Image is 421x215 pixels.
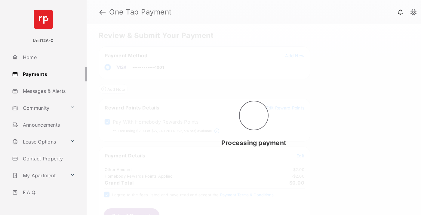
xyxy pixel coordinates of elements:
a: Announcements [10,118,87,132]
a: Messages & Alerts [10,84,87,98]
a: Lease Options [10,134,68,149]
p: Unit12A-C [33,38,54,44]
a: F.A.Q. [10,185,87,200]
a: Home [10,50,87,65]
span: Processing payment [221,139,286,147]
a: My Apartment [10,168,68,183]
a: Contact Property [10,151,87,166]
a: Community [10,101,68,115]
strong: One Tap Payment [109,8,172,16]
a: Payments [10,67,87,81]
img: svg+xml;base64,PHN2ZyB4bWxucz0iaHR0cDovL3d3dy53My5vcmcvMjAwMC9zdmciIHdpZHRoPSI2NCIgaGVpZ2h0PSI2NC... [34,10,53,29]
